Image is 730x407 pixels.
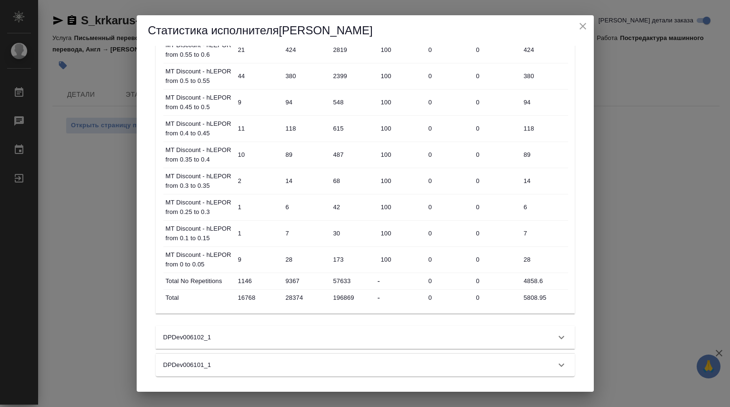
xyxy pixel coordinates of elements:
[282,43,330,57] input: ✎ Введи что-нибудь
[473,291,520,305] input: ✎ Введи что-нибудь
[282,69,330,83] input: ✎ Введи что-нибудь
[520,43,568,57] input: ✎ Введи что-нибудь
[473,95,520,109] input: ✎ Введи что-нибудь
[473,274,520,288] input: ✎ Введи что-нибудь
[235,200,282,214] input: ✎ Введи что-нибудь
[330,43,378,57] input: ✎ Введи что-нибудь
[425,69,473,83] input: ✎ Введи что-нибудь
[166,293,232,303] p: Total
[282,200,330,214] input: ✎ Введи что-нибудь
[520,95,568,109] input: ✎ Введи что-нибудь
[235,69,282,83] input: ✎ Введи что-нибудь
[378,69,425,83] input: ✎ Введи что-нибудь
[425,174,473,188] input: ✎ Введи что-нибудь
[330,148,378,162] input: ✎ Введи что-нибудь
[282,253,330,266] input: ✎ Введи что-нибудь
[235,148,282,162] input: ✎ Введи что-нибудь
[282,226,330,240] input: ✎ Введи что-нибудь
[378,95,425,109] input: ✎ Введи что-нибудь
[166,224,232,243] p: MT Discount - hLEPOR from 0.1 to 0.15
[520,200,568,214] input: ✎ Введи что-нибудь
[282,148,330,162] input: ✎ Введи что-нибудь
[166,119,232,138] p: MT Discount - hLEPOR from 0.4 to 0.45
[473,174,520,188] input: ✎ Введи что-нибудь
[473,200,520,214] input: ✎ Введи что-нибудь
[235,226,282,240] input: ✎ Введи что-нибудь
[282,274,330,288] input: ✎ Введи что-нибудь
[378,226,425,240] input: ✎ Введи что-нибудь
[520,69,568,83] input: ✎ Введи что-нибудь
[166,93,232,112] p: MT Discount - hLEPOR from 0.45 to 0.5
[378,43,425,57] input: ✎ Введи что-нибудь
[235,174,282,188] input: ✎ Введи что-нибудь
[148,23,582,38] h5: Статистика исполнителя [PERSON_NAME]
[425,274,473,288] input: ✎ Введи что-нибудь
[163,333,211,342] p: DPDev006102_1
[425,253,473,266] input: ✎ Введи что-нибудь
[166,67,232,86] p: MT Discount - hLEPOR from 0.5 to 0.55
[520,122,568,135] input: ✎ Введи что-нибудь
[330,174,378,188] input: ✎ Введи что-нибудь
[425,43,473,57] input: ✎ Введи что-нибудь
[330,95,378,109] input: ✎ Введи что-нибудь
[330,200,378,214] input: ✎ Введи что-нибудь
[163,360,211,370] p: DPDev006101_1
[378,122,425,135] input: ✎ Введи что-нибудь
[235,43,282,57] input: ✎ Введи что-нибудь
[473,226,520,240] input: ✎ Введи что-нибудь
[473,69,520,83] input: ✎ Введи что-нибудь
[235,122,282,135] input: ✎ Введи что-нибудь
[166,41,232,60] p: MT Discount - hLEPOR from 0.55 to 0.6
[378,253,425,266] input: ✎ Введи что-нибудь
[425,226,473,240] input: ✎ Введи что-нибудь
[425,122,473,135] input: ✎ Введи что-нибудь
[520,148,568,162] input: ✎ Введи что-нибудь
[282,122,330,135] input: ✎ Введи что-нибудь
[473,253,520,266] input: ✎ Введи что-нибудь
[520,174,568,188] input: ✎ Введи что-нибудь
[378,275,425,287] div: -
[282,291,330,305] input: ✎ Введи что-нибудь
[378,148,425,162] input: ✎ Введи что-нибудь
[576,19,590,33] button: close
[378,200,425,214] input: ✎ Введи что-нибудь
[330,274,378,288] input: ✎ Введи что-нибудь
[473,122,520,135] input: ✎ Введи что-нибудь
[520,291,568,305] input: ✎ Введи что-нибудь
[166,172,232,191] p: MT Discount - hLEPOR from 0.3 to 0.35
[166,250,232,269] p: MT Discount - hLEPOR from 0 to 0.05
[235,274,282,288] input: ✎ Введи что-нибудь
[156,326,575,349] div: DPDev006102_1
[473,43,520,57] input: ✎ Введи что-нибудь
[156,354,575,376] div: DPDev006101_1
[282,174,330,188] input: ✎ Введи что-нибудь
[330,226,378,240] input: ✎ Введи что-нибудь
[520,226,568,240] input: ✎ Введи что-нибудь
[425,95,473,109] input: ✎ Введи что-нибудь
[520,274,568,288] input: ✎ Введи что-нибудь
[235,95,282,109] input: ✎ Введи что-нибудь
[330,69,378,83] input: ✎ Введи что-нибудь
[166,276,232,286] p: Total No Repetitions
[330,291,378,305] input: ✎ Введи что-нибудь
[282,95,330,109] input: ✎ Введи что-нибудь
[330,253,378,266] input: ✎ Введи что-нибудь
[330,122,378,135] input: ✎ Введи что-нибудь
[520,253,568,266] input: ✎ Введи что-нибудь
[425,148,473,162] input: ✎ Введи что-нибудь
[425,200,473,214] input: ✎ Введи что-нибудь
[378,174,425,188] input: ✎ Введи что-нибудь
[235,291,282,305] input: ✎ Введи что-нибудь
[235,253,282,266] input: ✎ Введи что-нибудь
[378,292,425,304] div: -
[473,148,520,162] input: ✎ Введи что-нибудь
[425,291,473,305] input: ✎ Введи что-нибудь
[166,145,232,164] p: MT Discount - hLEPOR from 0.35 to 0.4
[166,198,232,217] p: MT Discount - hLEPOR from 0.25 to 0.3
